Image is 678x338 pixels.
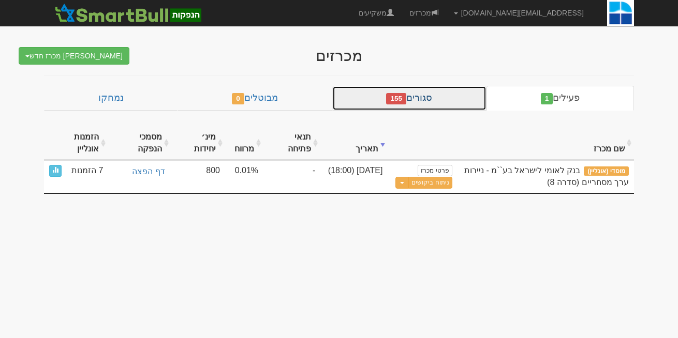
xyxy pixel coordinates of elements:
td: - [263,160,320,193]
span: 1 [541,93,553,104]
a: פעילים [487,86,634,111]
th: מרווח : activate to sort column ascending [225,126,263,161]
a: מבוטלים [178,86,332,111]
a: ניתוח ביקושים [408,177,452,189]
span: 155 [386,93,406,104]
a: פרטי מכרז [418,165,452,176]
a: דף הפצה [113,165,166,179]
span: בנק לאומי לישראל בע``מ - ניירות ערך מסחריים (סדרה 8) [464,166,629,187]
button: [PERSON_NAME] מכרז חדש [19,47,129,65]
td: 800 [171,160,225,193]
span: 7 הזמנות [71,165,103,177]
span: מוסדי (אונליין) [584,166,629,176]
div: מכרזים [137,47,541,64]
th: תאריך : activate to sort column ascending [320,126,388,161]
th: מינ׳ יחידות : activate to sort column ascending [171,126,225,161]
td: [DATE] (18:00) [320,160,388,193]
th: תנאי פתיחה : activate to sort column ascending [263,126,320,161]
span: 0 [232,93,244,104]
th: מסמכי הנפקה : activate to sort column ascending [108,126,171,161]
a: נמחקו [44,86,178,111]
img: SmartBull Logo [52,3,204,23]
th: שם מכרז : activate to sort column ascending [458,126,634,161]
a: סגורים [332,86,487,111]
th: הזמנות אונליין : activate to sort column ascending [44,126,108,161]
td: 0.01% [225,160,263,193]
